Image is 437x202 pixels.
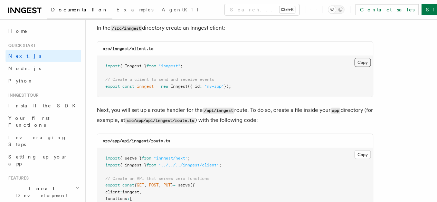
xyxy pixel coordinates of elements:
[6,25,81,37] a: Home
[180,64,183,68] span: ;
[8,135,67,147] span: Leveraging Steps
[8,53,41,59] span: Next.js
[146,64,156,68] span: from
[188,156,190,161] span: ;
[146,163,156,167] span: from
[6,93,39,98] span: Inngest tour
[105,176,209,181] span: // Create an API that serves zero functions
[279,6,295,13] kbd: Ctrl+K
[6,75,81,87] a: Python
[8,66,41,71] span: Node.js
[219,163,221,167] span: ;
[224,84,231,89] span: });
[47,2,112,19] a: Documentation
[6,182,81,202] button: Local Development
[200,84,202,89] span: :
[51,7,108,12] span: Documentation
[8,78,34,84] span: Python
[190,183,195,187] span: ({
[171,84,188,89] span: Inngest
[120,163,146,167] span: { inngest }
[112,2,158,19] a: Examples
[328,6,344,14] button: Toggle dark mode
[6,99,81,112] a: Install the SDK
[154,156,188,161] span: "inngest/next"
[142,156,151,161] span: from
[354,150,371,159] button: Copy
[8,28,28,35] span: Home
[105,163,120,167] span: import
[116,7,153,12] span: Examples
[120,64,146,68] span: { Inngest }
[6,151,81,170] a: Setting up your app
[203,108,234,114] code: /api/inngest
[111,26,142,31] code: /src/inngest
[127,196,130,201] span: :
[178,183,190,187] span: serve
[159,163,219,167] span: "../../../inngest/client"
[137,183,144,187] span: GET
[225,4,299,15] button: Search...Ctrl+K
[122,190,139,194] span: inngest
[137,84,154,89] span: inngest
[161,84,168,89] span: new
[120,156,142,161] span: { serve }
[6,62,81,75] a: Node.js
[105,183,120,187] span: export
[6,50,81,62] a: Next.js
[139,190,142,194] span: ,
[122,84,134,89] span: const
[188,84,200,89] span: ({ id
[105,190,120,194] span: client
[97,105,373,125] p: Next, you will set up a route handler for the route. To do so, create a file inside your director...
[355,4,419,15] a: Contact sales
[205,84,224,89] span: "my-app"
[105,77,214,82] span: // Create a client to send and receive events
[8,154,68,166] span: Setting up your app
[105,156,120,161] span: import
[149,183,159,187] span: POST
[6,175,29,181] span: Features
[103,46,153,51] code: src/inngest/client.ts
[159,183,161,187] span: ,
[122,183,134,187] span: const
[163,183,171,187] span: PUT
[103,138,170,143] code: src/app/api/inngest/route.ts
[156,84,159,89] span: =
[97,23,373,33] p: In the directory create an Inngest client:
[173,183,175,187] span: =
[120,190,122,194] span: :
[8,115,49,128] span: Your first Functions
[6,112,81,131] a: Your first Functions
[134,183,137,187] span: {
[105,196,127,201] span: functions
[171,183,173,187] span: }
[8,103,80,108] span: Install the SDK
[6,131,81,151] a: Leveraging Steps
[105,64,120,68] span: import
[105,84,120,89] span: export
[331,108,340,114] code: app
[6,43,36,48] span: Quick start
[159,64,180,68] span: "inngest"
[162,7,198,12] span: AgentKit
[144,183,146,187] span: ,
[6,185,75,199] span: Local Development
[158,2,202,19] a: AgentKit
[125,118,195,124] code: src/app/api/inngest/route.ts
[130,196,132,201] span: [
[354,58,371,67] button: Copy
